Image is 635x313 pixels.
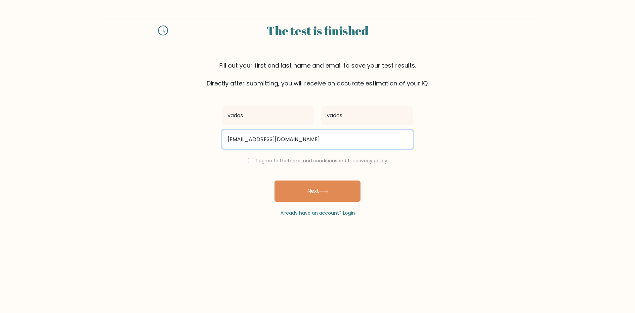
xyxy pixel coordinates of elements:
label: I agree to the and the [256,157,387,164]
button: Next [275,181,360,202]
div: Fill out your first and last name and email to save your test results. Directly after submitting,... [99,61,536,88]
a: privacy policy [356,157,387,164]
a: Already have an account? Login [280,210,355,216]
input: Last name [321,106,413,125]
input: Email [222,130,413,149]
a: terms and conditions [288,157,337,164]
div: The test is finished [176,22,459,39]
input: First name [222,106,314,125]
